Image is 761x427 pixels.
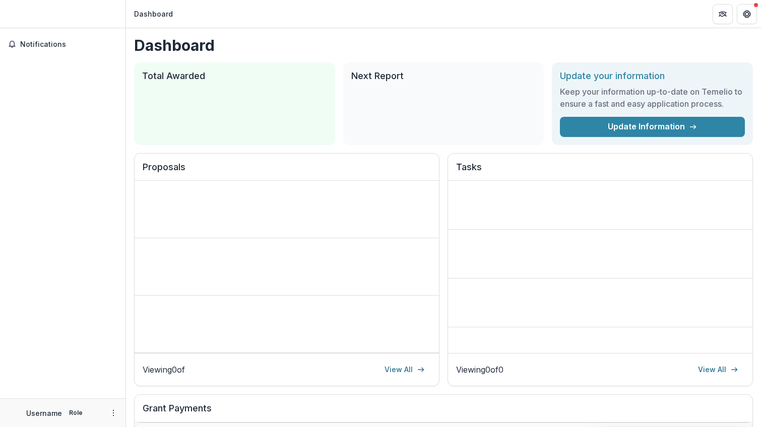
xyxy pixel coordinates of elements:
a: View All [692,362,744,378]
p: Role [66,408,86,417]
nav: breadcrumb [130,7,177,21]
h3: Keep your information up-to-date on Temelio to ensure a fast and easy application process. [560,86,745,110]
button: Partners [713,4,733,24]
h2: Next Report [351,70,536,82]
p: Viewing 0 of [143,364,185,376]
span: Notifications [20,40,117,49]
button: Get Help [737,4,757,24]
p: Username [26,408,62,418]
h2: Update your information [560,70,745,82]
button: Notifications [4,36,121,52]
div: Dashboard [134,9,173,19]
h2: Tasks [456,162,744,181]
h1: Dashboard [134,36,753,54]
a: View All [378,362,431,378]
a: Update Information [560,117,745,137]
button: More [107,407,119,419]
h2: Proposals [143,162,431,181]
h2: Total Awarded [142,70,327,82]
h2: Grant Payments [143,403,744,422]
p: Viewing 0 of 0 [456,364,503,376]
